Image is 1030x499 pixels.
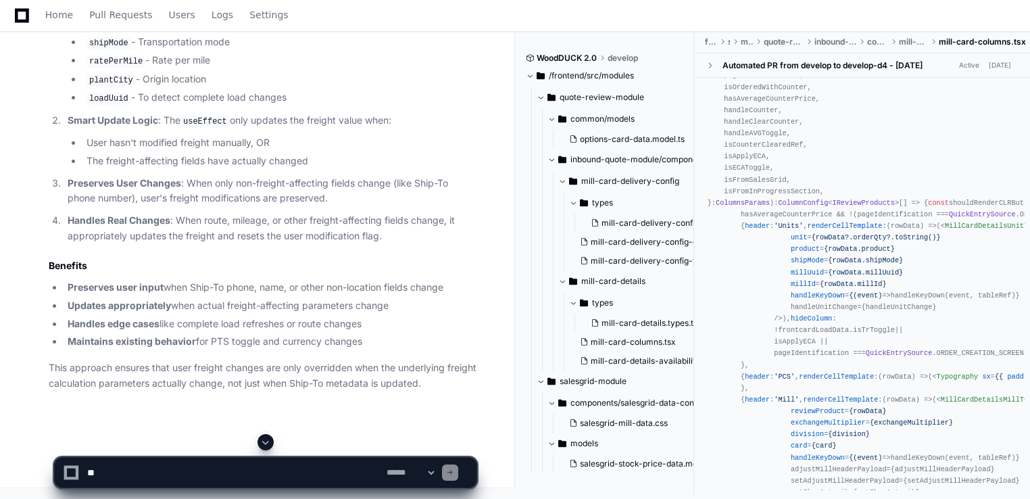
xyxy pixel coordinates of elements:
[591,237,731,247] span: mill-card-delivery-config-details.tsx
[774,222,803,230] span: 'Units'
[68,300,171,311] strong: Updates appropriately
[602,218,731,229] span: mill-card-delivery-config.types.ts
[774,396,799,404] span: 'Mill'
[537,53,597,64] span: WoodDUCK 2.0
[537,371,695,392] button: salesgrid-module
[741,37,754,47] span: modules
[949,210,1016,218] span: QuickEntrySource
[791,430,824,438] span: division
[82,53,476,69] li: - Rate per mile
[585,314,713,333] button: mill-card-details.types.ts
[82,72,476,88] li: - Origin location
[89,11,152,19] span: Pull Requests
[828,430,870,438] span: {division}
[580,295,588,311] svg: Directory
[592,298,613,308] span: types
[574,233,719,252] button: mill-card-delivery-config-details.tsx
[791,291,845,299] span: handleKeyDown
[537,87,695,108] button: quote-review-module
[547,149,706,170] button: inbound-quote-module/components
[937,372,979,380] span: Typography
[570,398,706,408] span: components/salesgrid-data-container/salesgrid-mill-data
[49,360,476,391] p: This approach ensures that user freight changes are only overridden when the underlying freight c...
[774,372,795,380] span: 'PCS'
[814,37,856,47] span: inbound-quote-module
[547,108,706,130] button: common/models
[68,113,476,129] p: : The only updates the freight value when:
[68,214,170,226] strong: Handles Real Changes
[778,198,828,206] span: ColumnConfig
[564,414,697,433] button: salesgrid-mill-data.css
[212,11,233,19] span: Logs
[580,134,685,145] span: options-card-data.model.ts
[791,314,833,323] span: hideColumn
[867,37,887,47] span: components
[45,11,73,19] span: Home
[745,222,770,230] span: header
[928,198,949,206] span: const
[82,34,476,51] li: - Transportation mode
[68,318,160,329] strong: Handles edge cases
[64,298,476,314] li: when actual freight-affecting parameters change
[989,60,1011,70] div: [DATE]
[791,245,820,253] span: product
[87,74,136,87] code: plantCity
[64,334,476,350] li: for PTS toggle and currency changes
[68,281,164,293] strong: Preserves user input
[574,252,719,270] button: mill-card-delivery-config-freight-text-field.tsx
[68,176,476,207] p: : When only non-freight-affecting fields change (like Ship-To phone number), user's freight modif...
[791,407,845,415] span: reviewProduct
[64,316,476,332] li: like complete load refreshes or route changes
[791,233,808,241] span: unit
[547,89,556,105] svg: Directory
[602,318,697,329] span: mill-card-details.types.ts
[87,55,145,68] code: ratePerMile
[722,60,923,70] div: Automated PR from develop to develop-d4 - [DATE]
[558,151,566,168] svg: Directory
[853,326,895,334] span: isTrToggle
[791,256,824,264] span: shipMode
[560,92,644,103] span: quote-review-module
[581,176,679,187] span: mill-card-delivery-config
[591,337,676,348] span: mill-card-columns.tsx
[866,349,933,357] span: QuickEntrySource
[558,270,716,292] button: mill-card-details
[558,170,716,192] button: mill-card-delivery-config
[828,268,903,276] span: {rowData.millUuid}
[791,419,866,427] span: exchangeMultiplier
[68,114,158,126] strong: Smart Update Logic
[824,245,895,253] span: {rowData.product}
[828,256,903,264] span: {rowData.shipMode}
[569,192,727,214] button: types
[87,93,131,105] code: loadUuid
[570,114,635,124] span: common/models
[547,433,706,454] button: models
[547,392,706,414] button: components/salesgrid-data-container/salesgrid-mill-data
[995,372,1003,380] span: {{
[849,407,886,415] span: {rowData}
[574,352,713,371] button: mill-card-details-availability.tsx
[169,11,195,19] span: Users
[569,173,577,189] svg: Directory
[899,37,929,47] span: mill-card-details
[49,259,476,272] h2: Benefits
[955,59,983,72] span: Active
[569,273,577,289] svg: Directory
[82,153,476,169] li: The freight-affecting fields have actually changed
[939,37,1026,47] span: mill-card-columns.tsx
[745,372,770,380] span: header
[812,233,941,241] span: {rowData?.orderQty?.toString()}
[591,356,713,366] span: mill-card-details-availability.tsx
[882,396,932,404] span: ( ) =>
[808,222,883,230] span: renderCellTemplate
[82,135,476,151] li: User hasn't modified freight manually, OR
[982,372,990,380] span: sx
[882,372,911,380] span: rowData
[728,37,730,47] span: src
[887,396,916,404] span: rowData
[558,111,566,127] svg: Directory
[68,177,181,189] strong: Preserves User Changes
[564,130,697,149] button: options-card-data.model.ts
[569,292,721,314] button: types
[608,53,638,64] span: develop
